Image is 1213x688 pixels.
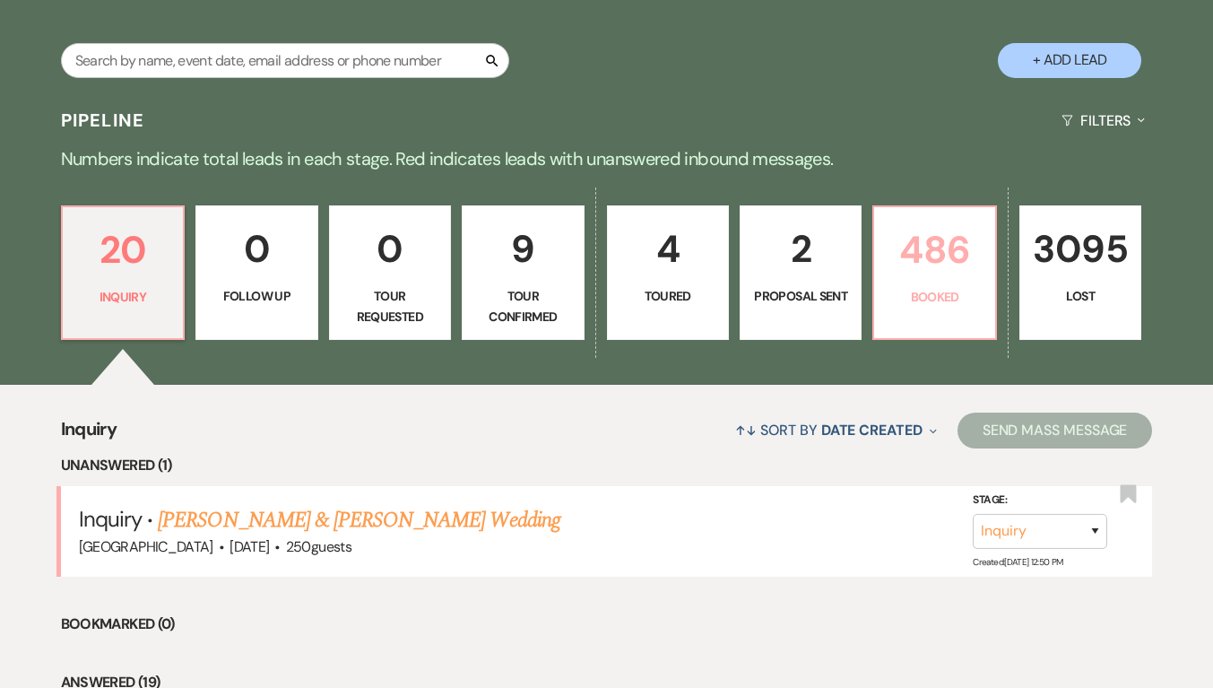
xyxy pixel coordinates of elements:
p: 0 [341,219,439,279]
a: 9Tour Confirmed [462,205,584,340]
p: Lost [1031,286,1130,306]
a: 4Toured [607,205,729,340]
p: 2 [751,219,850,279]
span: Date Created [821,421,923,440]
span: [DATE] [230,537,269,556]
span: Inquiry [61,415,117,454]
p: 9 [473,219,572,279]
button: Sort By Date Created [728,406,943,454]
p: Inquiry [74,287,172,307]
a: 20Inquiry [61,205,185,340]
p: 0 [207,219,306,279]
p: 3095 [1031,219,1130,279]
p: 486 [885,220,983,280]
p: Tour Requested [341,286,439,327]
p: Proposal Sent [751,286,850,306]
label: Stage: [973,491,1107,510]
input: Search by name, event date, email address or phone number [61,43,509,78]
a: [PERSON_NAME] & [PERSON_NAME] Wedding [158,504,559,536]
button: Send Mass Message [957,413,1153,449]
a: 0Follow Up [195,205,317,340]
h3: Pipeline [61,108,145,133]
button: Filters [1054,97,1152,144]
a: 0Tour Requested [329,205,451,340]
li: Bookmarked (0) [61,613,1153,636]
span: 250 guests [286,537,351,556]
a: 2Proposal Sent [740,205,862,340]
span: [GEOGRAPHIC_DATA] [79,537,213,556]
li: Unanswered (1) [61,454,1153,477]
a: 3095Lost [1019,205,1141,340]
p: 4 [619,219,717,279]
p: 20 [74,220,172,280]
p: Follow Up [207,286,306,306]
span: Inquiry [79,505,142,533]
p: Booked [885,287,983,307]
span: ↑↓ [735,421,757,440]
button: + Add Lead [998,43,1141,78]
p: Toured [619,286,717,306]
a: 486Booked [872,205,996,340]
p: Tour Confirmed [473,286,572,327]
span: Created: [DATE] 12:50 PM [973,556,1062,568]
